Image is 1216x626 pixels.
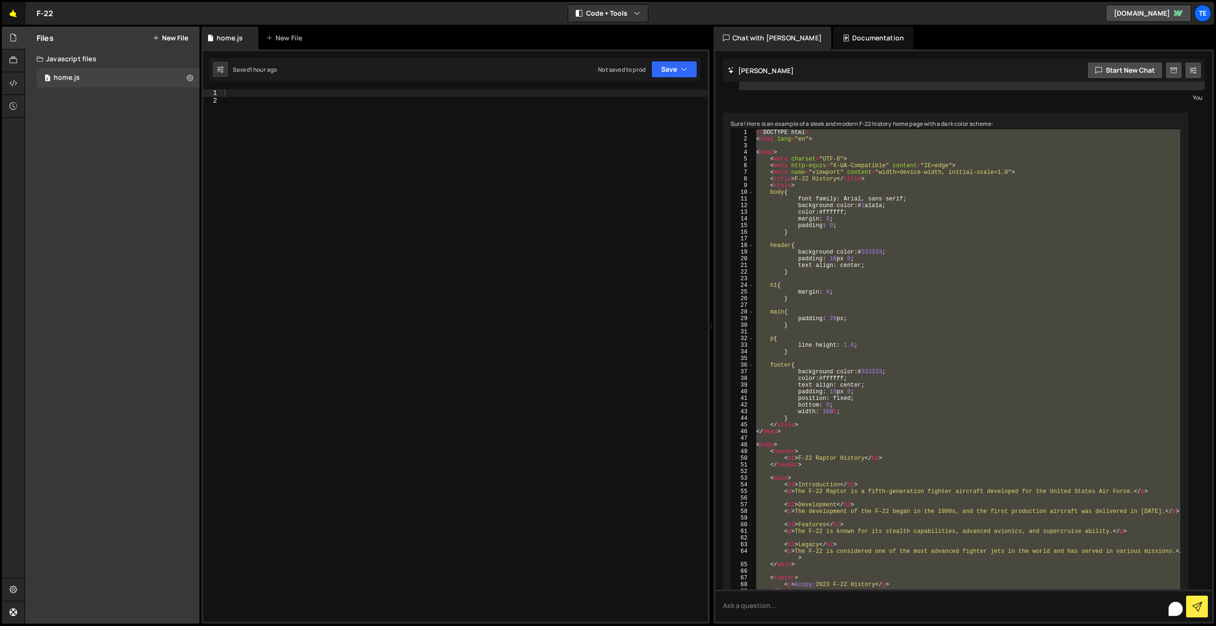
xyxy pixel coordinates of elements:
span: 2 [45,75,50,83]
div: 57 [731,502,753,508]
div: 50 [731,455,753,462]
div: 3 [731,142,753,149]
div: 8 [731,176,753,182]
div: 53 [731,475,753,482]
div: 28 [731,309,753,315]
div: 22 [731,269,753,275]
div: 12 [731,202,753,209]
div: 60 [731,522,753,528]
div: You [741,93,1202,103]
div: 52 [731,468,753,475]
div: New File [266,33,306,43]
div: 1 [731,129,753,136]
div: home.js [217,33,243,43]
div: 23 [731,275,753,282]
div: 26 [731,295,753,302]
div: 58 [731,508,753,515]
div: 62 [731,535,753,541]
div: 33 [731,342,753,349]
div: 2 [731,136,753,142]
div: 4 [731,149,753,156]
div: 54 [731,482,753,488]
div: 66 [731,568,753,575]
h2: [PERSON_NAME] [728,66,794,75]
div: 38 [731,375,753,382]
div: 13 [731,209,753,216]
div: 27 [731,302,753,309]
div: 5 [731,156,753,162]
div: Javascript files [25,49,199,68]
a: [DOMAIN_NAME] [1106,5,1191,22]
button: Save [651,61,697,78]
div: 68 [731,581,753,588]
div: home.js [54,74,80,82]
div: 46 [731,428,753,435]
div: 36 [731,362,753,369]
div: 69 [731,588,753,595]
div: 1 [203,89,223,97]
div: 64 [731,548,753,561]
a: 🤙 [2,2,25,25]
div: 39 [731,382,753,389]
div: 24 [731,282,753,289]
div: 16531/44874.js [37,68,199,87]
div: 40 [731,389,753,395]
div: 34 [731,349,753,355]
div: 43 [731,408,753,415]
div: 31 [731,329,753,335]
div: 45 [731,422,753,428]
div: 1 hour ago [250,66,277,74]
div: 6 [731,162,753,169]
h2: Files [37,33,54,43]
div: 7 [731,169,753,176]
div: 18 [731,242,753,249]
div: 65 [731,561,753,568]
div: 30 [731,322,753,329]
div: 49 [731,448,753,455]
div: Chat with [PERSON_NAME] [713,27,831,49]
button: New File [152,34,188,42]
div: 15 [731,222,753,229]
div: 63 [731,541,753,548]
div: 56 [731,495,753,502]
div: F-22 [37,8,54,19]
div: 11 [731,196,753,202]
div: 61 [731,528,753,535]
a: te [1194,5,1211,22]
div: 17 [731,236,753,242]
div: 21 [731,262,753,269]
div: 9 [731,182,753,189]
div: 16 [731,229,753,236]
div: 42 [731,402,753,408]
div: Not saved to prod [598,66,646,74]
div: 41 [731,395,753,402]
div: 37 [731,369,753,375]
div: 20 [731,256,753,262]
textarea: To enrich screen reader interactions, please activate Accessibility in Grammarly extension settings [715,589,1212,622]
div: 25 [731,289,753,295]
div: 51 [731,462,753,468]
div: 14 [731,216,753,222]
div: 48 [731,442,753,448]
div: 29 [731,315,753,322]
div: 32 [731,335,753,342]
div: 67 [731,575,753,581]
button: Code + Tools [568,5,648,22]
div: Saved [233,66,277,74]
div: 2 [203,97,223,104]
div: 59 [731,515,753,522]
div: 35 [731,355,753,362]
div: 55 [731,488,753,495]
button: Start new chat [1087,62,1163,79]
div: Documentation [833,27,913,49]
div: 47 [731,435,753,442]
div: 19 [731,249,753,256]
div: 44 [731,415,753,422]
div: 10 [731,189,753,196]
